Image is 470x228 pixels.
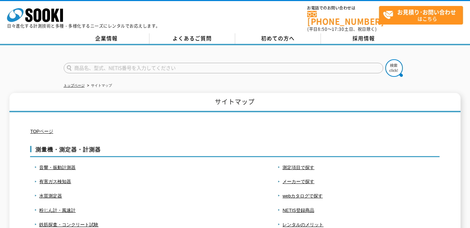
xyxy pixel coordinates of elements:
[30,129,53,134] a: TOPページ
[39,193,62,199] a: 水質測定器
[39,208,76,213] a: 粉じん計・風速計
[397,8,456,16] strong: お見積り･お問い合わせ
[64,33,149,44] a: 企業情報
[282,193,323,199] a: webカタログで探す
[383,6,463,24] span: はこちら
[235,33,321,44] a: 初めての方へ
[379,6,463,25] a: お見積り･お問い合わせはこちら
[282,179,314,184] a: メーカーで探す
[307,6,379,10] span: お電話でのお問い合わせは
[64,83,85,87] a: トップページ
[282,165,314,170] a: 測定項目で探す
[332,26,344,32] span: 17:30
[321,33,407,44] a: 採用情報
[39,222,98,227] a: 鉄筋探査・コンクリート試験
[39,165,76,170] a: 音響・振動計測器
[282,208,314,213] a: NETIS登録商品
[30,146,440,157] h3: 測量機・測定器・計測器
[7,24,160,28] p: 日々進化する計測技術と多種・多様化するニーズにレンタルでお応えします。
[385,59,403,77] img: btn_search.png
[9,93,461,112] h1: サイトマップ
[86,82,112,89] li: サイトマップ
[282,222,323,227] a: レンタルのメリット
[318,26,328,32] span: 8:50
[39,179,71,184] a: 有害ガス検知器
[149,33,235,44] a: よくあるご質問
[261,34,295,42] span: 初めての方へ
[307,26,377,32] span: (平日 ～ 土日、祝日除く)
[307,11,379,25] a: [PHONE_NUMBER]
[64,63,383,73] input: 商品名、型式、NETIS番号を入力してください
